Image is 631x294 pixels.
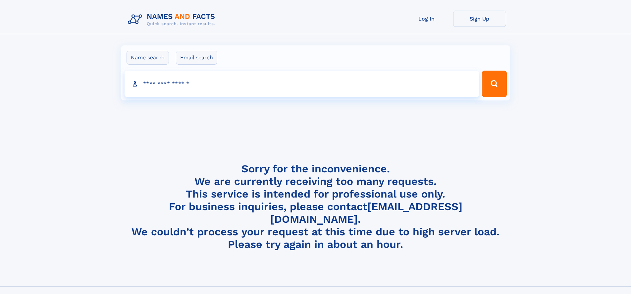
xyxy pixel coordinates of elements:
[127,51,169,65] label: Name search
[400,11,453,27] a: Log In
[125,71,479,97] input: search input
[125,162,506,251] h4: Sorry for the inconvenience. We are currently receiving too many requests. This service is intend...
[176,51,217,65] label: Email search
[270,200,462,225] a: [EMAIL_ADDRESS][DOMAIN_NAME]
[453,11,506,27] a: Sign Up
[125,11,221,29] img: Logo Names and Facts
[482,71,506,97] button: Search Button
